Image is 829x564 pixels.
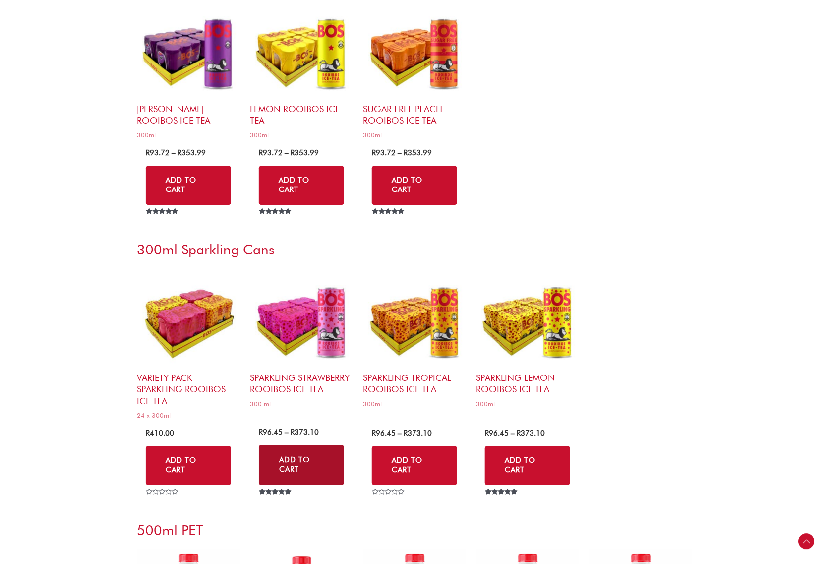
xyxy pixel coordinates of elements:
[259,428,263,437] span: R
[476,269,579,372] img: sparkling lemon rooibos ice tea
[291,148,295,157] span: R
[485,429,509,438] bdi: 96.45
[146,166,231,205] a: Select options for “Berry Rooibos Ice Tea”
[259,445,344,485] a: Select options for “Sparkling Strawberry Rooibos Ice Tea”
[137,269,240,423] a: Variety Pack Sparkling Rooibos Ice Tea24 x 300ml
[259,428,283,437] bdi: 96.45
[259,489,293,517] span: Rated out of 5
[404,429,408,438] span: R
[137,411,240,420] span: 24 x 300ml
[259,148,263,157] span: R
[372,208,405,237] span: Rated out of 5
[285,148,289,157] span: –
[372,446,457,485] a: Select options for “Sparkling Tropical Rooibos Ice Tea”
[363,131,466,139] span: 300ml
[404,148,408,157] span: R
[146,429,150,438] span: R
[250,400,353,408] span: 300 ml
[172,148,176,157] span: –
[372,148,396,157] bdi: 93.72
[476,269,579,411] a: Sparkling Lemon Rooibos Ice Tea300ml
[517,429,521,438] span: R
[372,429,396,438] bdi: 96.45
[398,148,402,157] span: –
[291,428,295,437] span: R
[363,372,466,395] h2: Sparkling Tropical Rooibos Ice Tea
[137,521,692,539] h3: 500ml PET
[363,400,466,408] span: 300ml
[137,372,240,407] h2: Variety Pack Sparkling Rooibos Ice Tea
[146,446,231,485] a: Add to cart: “Variety Pack Sparkling Rooibos Ice Tea”
[137,241,692,258] h3: 300ml Sparkling Cans
[259,208,293,237] span: Rated out of 5
[363,269,466,411] a: Sparkling Tropical Rooibos Ice Tea300ml
[291,148,319,157] bdi: 353.99
[250,372,353,395] h2: Sparkling Strawberry Rooibos Ice Tea
[476,372,579,395] h2: Sparkling Lemon Rooibos Ice Tea
[178,148,181,157] span: R
[511,429,515,438] span: –
[250,103,353,126] h2: Lemon Rooibos Ice Tea
[476,400,579,408] span: 300ml
[250,131,353,139] span: 300ml
[372,148,376,157] span: R
[146,208,180,237] span: Rated out of 5
[372,429,376,438] span: R
[517,429,545,438] bdi: 373.10
[404,148,432,157] bdi: 353.99
[259,166,344,205] a: Select options for “Lemon Rooibos Ice Tea”
[285,428,289,437] span: –
[137,103,240,126] h2: [PERSON_NAME] Rooibos Ice Tea
[146,148,170,157] bdi: 93.72
[485,446,570,485] a: Select options for “Sparkling Lemon Rooibos Ice Tea”
[250,269,353,411] a: Sparkling Strawberry Rooibos Ice Tea300 ml
[146,429,174,438] bdi: 410.00
[250,269,353,372] img: sparkling strawberry rooibos ice tea
[363,269,466,372] img: sparkling tropical rooibos ice tea
[137,131,240,139] span: 300ml
[363,103,466,126] h2: Sugar Free Peach Rooibos Ice Tea
[398,429,402,438] span: –
[259,148,283,157] bdi: 93.72
[404,429,432,438] bdi: 373.10
[372,166,457,205] a: Select options for “Sugar Free Peach Rooibos Ice Tea”
[291,428,319,437] bdi: 373.10
[178,148,206,157] bdi: 353.99
[485,489,519,517] span: Rated out of 5
[146,148,150,157] span: R
[485,429,489,438] span: R
[137,269,240,372] img: Variety Pack Sparkling Rooibos Ice Tea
